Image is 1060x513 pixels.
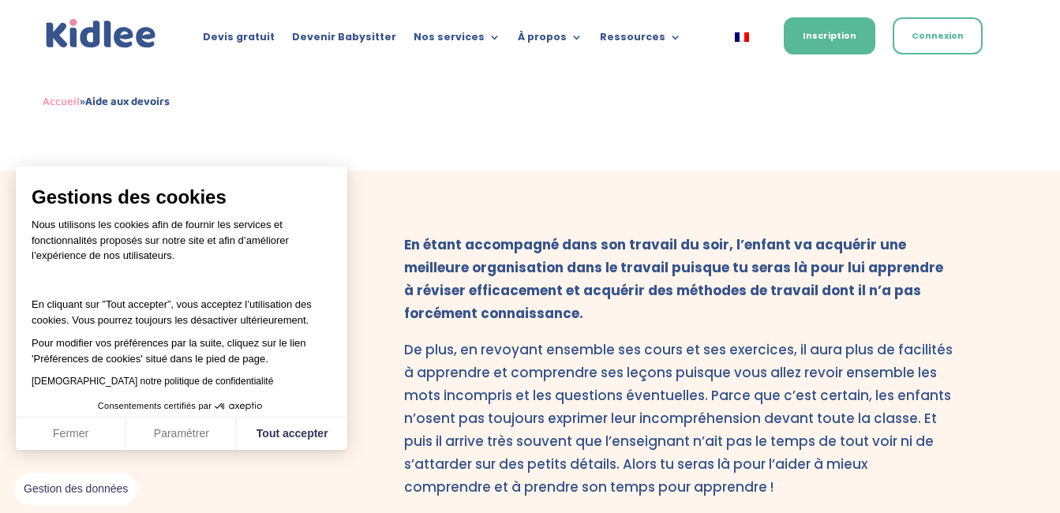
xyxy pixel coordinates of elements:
button: Fermer le widget sans consentement [14,473,137,506]
a: Nos services [414,32,500,49]
p: En cliquant sur ”Tout accepter”, vous acceptez l’utilisation des cookies. Vous pourrez toujours l... [32,282,331,328]
svg: Axeptio [215,383,262,430]
strong: En étant accompagné dans son travail du soir, l’enfant va acquérir une meilleure organisation dan... [404,235,943,323]
a: À propos [518,32,582,49]
span: Consentements certifiés par [98,402,212,410]
a: [DEMOGRAPHIC_DATA] notre politique de confidentialité [32,376,273,387]
p: De plus, en revoyant ensemble ses cours et ses exercices, il aura plus de facilités à apprendre e... [404,339,954,498]
span: Gestion des données [24,482,128,496]
a: Connexion [893,17,983,54]
strong: Aide aux devoirs [85,92,170,111]
img: logo_kidlee_bleu [43,16,159,52]
a: Devis gratuit [203,32,275,49]
button: Fermer [16,418,126,451]
a: Inscription [784,17,875,54]
span: Gestions des cookies [32,185,331,209]
button: Consentements certifiés par [90,396,273,417]
p: Pour modifier vos préférences par la suite, cliquez sur le lien 'Préférences de cookies' situé da... [32,335,331,366]
p: Nous utilisons les cookies afin de fournir les services et fonctionnalités proposés sur notre sit... [32,217,331,274]
a: Accueil [43,92,80,111]
a: Ressources [600,32,681,49]
button: Tout accepter [237,418,347,451]
button: Paramétrer [126,418,237,451]
a: Devenir Babysitter [292,32,396,49]
a: Kidlee Logo [43,16,159,52]
span: » [43,92,170,111]
img: Français [735,32,749,42]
